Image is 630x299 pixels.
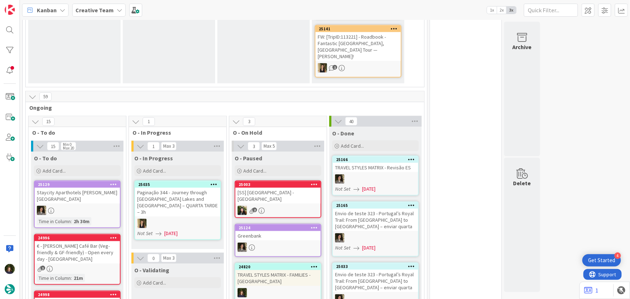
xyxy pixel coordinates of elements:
div: 25129 [35,181,120,188]
a: 1 [584,286,598,295]
span: 15 [42,117,55,126]
div: Max 3 [163,144,174,148]
img: MS [238,243,247,252]
span: Add Card... [143,168,166,174]
span: O - Paused [235,155,262,162]
div: 25141 [316,26,401,32]
span: [DATE] [362,244,375,252]
div: MC [235,288,321,298]
div: TRAVEL STYLES MATRIX - FAMILIES - [GEOGRAPHIC_DATA] [235,270,321,286]
div: MS [333,174,418,184]
span: 3x [507,6,516,14]
div: SP [316,63,401,73]
div: MS [333,233,418,243]
span: 0 [147,254,160,263]
span: 2x [497,6,507,14]
div: Min 0 [63,143,71,146]
span: O - To do [34,155,57,162]
span: Support [15,1,33,10]
b: Creative Team [75,6,114,14]
div: 25124 [239,225,321,230]
img: MC [5,264,15,274]
div: 25003 [235,181,321,188]
div: 24998 [38,292,120,297]
div: BC [235,206,321,215]
span: 3 [248,142,260,151]
div: Paginação 344 - Journey through [GEOGRAPHIC_DATA] Lakes and [GEOGRAPHIC_DATA] – QUARTA TARDE – 3h [135,188,220,217]
div: 25165 [333,202,418,209]
div: 25035 [138,182,220,187]
div: 24996 [35,235,120,241]
div: SP [135,219,220,228]
div: Open Get Started checklist, remaining modules: 4 [582,254,621,266]
span: 2 [252,208,257,212]
div: MS [35,206,120,215]
div: 25129Staycity Aparthotels [PERSON_NAME][GEOGRAPHIC_DATA] [35,181,120,204]
span: O - Done [332,130,354,137]
div: [SS] [GEOGRAPHIC_DATA] - [GEOGRAPHIC_DATA] [235,188,321,204]
span: O - To do [32,129,117,136]
div: TRAVEL STYLES MATRIX - Revisão ES [333,163,418,172]
span: [DATE] [164,230,178,237]
i: Not Set [335,186,351,192]
div: € - [PERSON_NAME] Café Bar (Veg-friendly & GF-friendly) - Open every day - [GEOGRAPHIC_DATA] [35,241,120,264]
img: MC [238,288,247,298]
div: 25035Paginação 344 - Journey through [GEOGRAPHIC_DATA] Lakes and [GEOGRAPHIC_DATA] – QUARTA TARDE... [135,181,220,217]
div: 4 [614,252,621,259]
div: 24820 [239,264,321,269]
img: MS [335,174,344,184]
div: 25033Envio de teste 323 - Portugal’s Royal Trail: From [GEOGRAPHIC_DATA] to [GEOGRAPHIC_DATA] – e... [333,263,418,292]
div: 25166 [333,156,418,163]
img: SP [137,219,147,228]
span: Ongoing [29,104,415,111]
div: Delete [513,179,531,187]
span: 1 [147,142,160,151]
span: Add Card... [341,143,364,149]
div: 25033 [333,263,418,270]
div: 25033 [336,264,418,269]
span: O - Validating [134,266,169,274]
span: 59 [39,92,52,101]
img: Visit kanbanzone.com [5,5,15,15]
div: 25003[SS] [GEOGRAPHIC_DATA] - [GEOGRAPHIC_DATA] [235,181,321,204]
div: 25035 [135,181,220,188]
div: Max 20 [63,146,74,150]
i: Not Set [335,244,351,251]
div: 25124 [235,225,321,231]
span: Add Card... [43,168,66,174]
span: : [71,217,72,225]
div: 24996€ - [PERSON_NAME] Café Bar (Veg-friendly & GF-friendly) - Open every day - [GEOGRAPHIC_DATA] [35,235,120,264]
span: 15 [47,142,59,151]
div: Greenbank [235,231,321,240]
div: Staycity Aparthotels [PERSON_NAME][GEOGRAPHIC_DATA] [35,188,120,204]
div: 25124Greenbank [235,225,321,240]
img: MS [37,206,46,215]
div: Max 5 [264,144,275,148]
span: 1 [143,117,155,126]
span: O - On Hold [233,129,318,136]
div: Get Started [588,257,615,264]
div: Time in Column [37,217,71,225]
span: 3 [243,117,255,126]
div: Time in Column [37,274,71,282]
span: 40 [345,117,357,126]
div: Archive [513,43,532,51]
div: Max 3 [163,256,174,260]
div: 25165Envio de teste 323 - Portugal’s Royal Trail: From [GEOGRAPHIC_DATA] to [GEOGRAPHIC_DATA] – e... [333,202,418,231]
div: Envio de teste 323 - Portugal’s Royal Trail: From [GEOGRAPHIC_DATA] to [GEOGRAPHIC_DATA] – enviar... [333,270,418,292]
div: 25165 [336,203,418,208]
img: BC [238,206,247,215]
span: 1x [487,6,497,14]
img: avatar [5,284,15,294]
span: : [71,274,72,282]
div: 25003 [239,182,321,187]
div: Envio de teste 323 - Portugal’s Royal Trail: From [GEOGRAPHIC_DATA] to [GEOGRAPHIC_DATA] – enviar... [333,209,418,231]
div: 25129 [38,182,120,187]
div: 2h 30m [72,217,91,225]
img: SP [318,63,327,73]
span: O - In Progress [132,129,217,136]
div: MS [235,243,321,252]
span: 1 [40,266,45,270]
div: 24998 [35,291,120,298]
div: 25166TRAVEL STYLES MATRIX - Revisão ES [333,156,418,172]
